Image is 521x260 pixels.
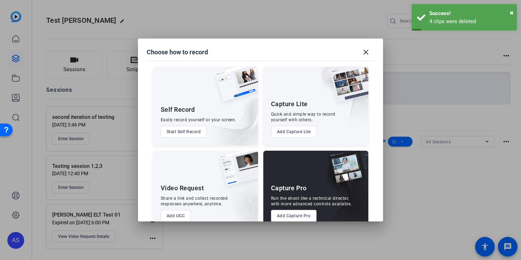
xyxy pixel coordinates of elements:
[510,8,514,17] span: ×
[161,184,204,192] div: Video Request
[306,67,368,137] img: embarkstudio-capture-lite.png
[217,172,258,230] img: embarkstudio-ugc-content.png
[161,105,195,114] div: Self Record
[429,18,512,26] div: 4 clips were deleted
[271,100,308,108] div: Capture Lite
[429,9,512,18] div: Success!
[271,126,317,138] button: Add Capture Lite
[317,159,368,230] img: embarkstudio-capture-pro.png
[161,196,228,207] div: Share a link and collect recorded responses anywhere, anytime.
[210,67,258,109] img: self-record.png
[322,151,368,193] img: capture-pro.png
[271,184,307,192] div: Capture Pro
[362,48,370,56] mat-icon: close
[197,82,258,145] img: embarkstudio-self-record.png
[161,117,236,123] div: Easily record yourself or your screen.
[215,151,258,193] img: ugc-content.png
[271,196,352,207] div: Run the shoot like a technical director, with more advanced controls available.
[510,7,514,18] button: Close
[271,111,335,123] div: Quick and simple way to record yourself with others.
[271,210,317,222] button: Add Capture Pro
[147,48,208,56] h1: Choose how to record
[161,210,191,222] button: Add UGC
[325,67,368,109] img: capture-lite.png
[161,126,207,138] button: Start Self Record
